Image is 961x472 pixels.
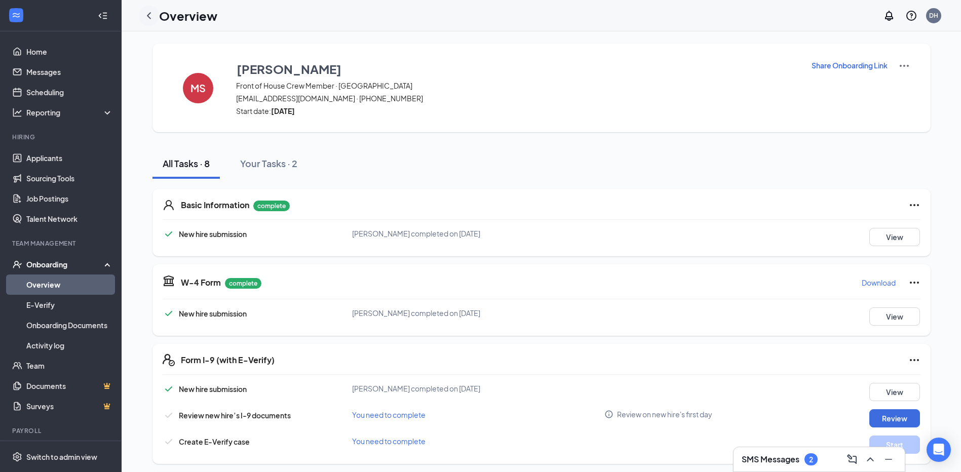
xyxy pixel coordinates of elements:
[271,106,295,115] strong: [DATE]
[26,42,113,62] a: Home
[163,228,175,240] svg: Checkmark
[812,60,888,70] p: Share Onboarding Link
[163,409,175,421] svg: Checkmark
[237,60,341,77] h3: [PERSON_NAME]
[12,239,111,248] div: Team Management
[163,436,175,448] svg: Checkmark
[26,259,104,269] div: Onboarding
[163,274,175,287] svg: TaxGovernmentIcon
[26,295,113,315] a: E-Verify
[173,60,223,116] button: MS
[811,60,888,71] button: Share Onboarding Link
[179,384,247,394] span: New hire submission
[26,188,113,209] a: Job Postings
[880,451,897,467] button: Minimize
[352,229,480,238] span: [PERSON_NAME] completed on [DATE]
[26,209,113,229] a: Talent Network
[12,426,111,435] div: Payroll
[163,157,210,170] div: All Tasks · 8
[12,259,22,269] svg: UserCheck
[179,309,247,318] span: New hire submission
[864,453,876,465] svg: ChevronUp
[882,453,895,465] svg: Minimize
[181,355,275,366] h5: Form I-9 (with E-Verify)
[929,11,938,20] div: DH
[181,200,249,211] h5: Basic Information
[861,274,896,291] button: Download
[869,228,920,246] button: View
[26,396,113,416] a: SurveysCrown
[98,11,108,21] svg: Collapse
[352,410,426,419] span: You need to complete
[179,437,250,446] span: Create E-Verify case
[869,307,920,326] button: View
[163,307,175,320] svg: Checkmark
[143,10,155,22] svg: ChevronLeft
[905,10,917,22] svg: QuestionInfo
[179,411,291,420] span: Review new hire’s I-9 documents
[236,106,798,116] span: Start date:
[869,409,920,427] button: Review
[26,274,113,295] a: Overview
[604,410,613,419] svg: Info
[846,453,858,465] svg: ComposeMessage
[253,201,290,211] p: complete
[26,62,113,82] a: Messages
[163,354,175,366] svg: FormI9EVerifyIcon
[927,438,951,462] div: Open Intercom Messenger
[352,384,480,393] span: [PERSON_NAME] completed on [DATE]
[240,157,297,170] div: Your Tasks · 2
[12,107,22,117] svg: Analysis
[236,60,798,78] button: [PERSON_NAME]
[26,107,113,117] div: Reporting
[908,277,920,289] svg: Ellipses
[862,278,896,288] p: Download
[236,93,798,103] span: [EMAIL_ADDRESS][DOMAIN_NAME] · [PHONE_NUMBER]
[898,60,910,72] img: More Actions
[26,168,113,188] a: Sourcing Tools
[742,454,799,465] h3: SMS Messages
[179,229,247,239] span: New hire submission
[26,82,113,102] a: Scheduling
[12,133,111,141] div: Hiring
[159,7,217,24] h1: Overview
[26,148,113,168] a: Applicants
[844,451,860,467] button: ComposeMessage
[352,437,426,446] span: You need to complete
[26,315,113,335] a: Onboarding Documents
[352,308,480,318] span: [PERSON_NAME] completed on [DATE]
[26,452,97,462] div: Switch to admin view
[617,409,712,419] span: Review on new hire's first day
[181,277,221,288] h5: W-4 Form
[869,383,920,401] button: View
[26,376,113,396] a: DocumentsCrown
[190,85,206,92] h4: MS
[862,451,878,467] button: ChevronUp
[225,278,261,289] p: complete
[26,335,113,356] a: Activity log
[869,436,920,454] button: Start
[908,199,920,211] svg: Ellipses
[26,356,113,376] a: Team
[163,383,175,395] svg: Checkmark
[236,81,798,91] span: Front of House Crew Member · [GEOGRAPHIC_DATA]
[12,452,22,462] svg: Settings
[11,10,21,20] svg: WorkstreamLogo
[163,199,175,211] svg: User
[908,354,920,366] svg: Ellipses
[809,455,813,464] div: 2
[883,10,895,22] svg: Notifications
